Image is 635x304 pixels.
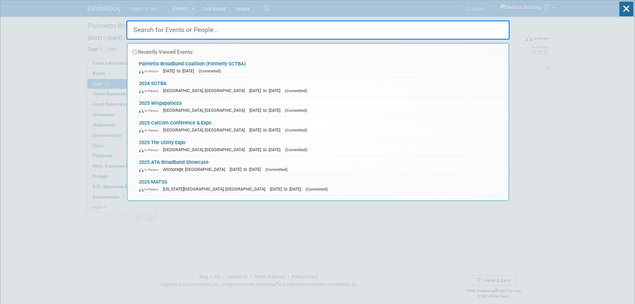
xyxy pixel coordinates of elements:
[163,167,228,172] span: Anchorage, [GEOGRAPHIC_DATA]
[249,127,284,132] span: [DATE] to [DATE]
[139,108,162,113] span: In-Person
[136,156,505,176] a: 2025 ATA Broadband Showcase In-Person Anchorage, [GEOGRAPHIC_DATA] [DATE] to [DATE] (Committed)
[199,69,221,73] span: (Committed)
[230,167,264,172] span: [DATE] to [DATE]
[126,20,510,40] input: Search for Events or People...
[163,147,248,152] span: [GEOGRAPHIC_DATA], [GEOGRAPHIC_DATA]
[139,128,162,132] span: In-Person
[163,68,197,73] span: [DATE] to [DATE]
[163,88,248,93] span: [GEOGRAPHIC_DATA], [GEOGRAPHIC_DATA]
[265,167,288,172] span: (Committed)
[139,89,162,93] span: In-Person
[136,77,505,97] a: 2024 SCTBA In-Person [GEOGRAPHIC_DATA], [GEOGRAPHIC_DATA] [DATE] to [DATE] (Committed)
[136,58,505,77] a: Palmetto Broadband Coalition (Formerly SCTBA) In-Person [DATE] to [DATE] (Committed)
[136,117,505,136] a: 2025 CalCom Conference & Expo In-Person [GEOGRAPHIC_DATA], [GEOGRAPHIC_DATA] [DATE] to [DATE] (Co...
[131,43,505,58] div: Recently Viewed Events:
[136,136,505,156] a: 2025 The Utility Expo In-Person [GEOGRAPHIC_DATA], [GEOGRAPHIC_DATA] [DATE] to [DATE] (Committed)
[285,128,307,132] span: (Committed)
[136,97,505,116] a: 2025 Wispapalooza In-Person [GEOGRAPHIC_DATA], [GEOGRAPHIC_DATA] [DATE] to [DATE] (Committed)
[139,168,162,172] span: In-Person
[139,187,162,192] span: In-Person
[285,147,307,152] span: (Committed)
[285,88,307,93] span: (Committed)
[285,108,307,113] span: (Committed)
[249,147,284,152] span: [DATE] to [DATE]
[139,148,162,152] span: In-Person
[249,108,284,113] span: [DATE] to [DATE]
[136,176,505,195] a: 2025 MATSS In-Person [US_STATE][GEOGRAPHIC_DATA], [GEOGRAPHIC_DATA] [DATE] to [DATE] (Committed)
[249,88,284,93] span: [DATE] to [DATE]
[163,187,269,192] span: [US_STATE][GEOGRAPHIC_DATA], [GEOGRAPHIC_DATA]
[306,187,328,192] span: (Committed)
[163,108,248,113] span: [GEOGRAPHIC_DATA], [GEOGRAPHIC_DATA]
[270,187,304,192] span: [DATE] to [DATE]
[139,69,162,73] span: In-Person
[163,127,248,132] span: [GEOGRAPHIC_DATA], [GEOGRAPHIC_DATA]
